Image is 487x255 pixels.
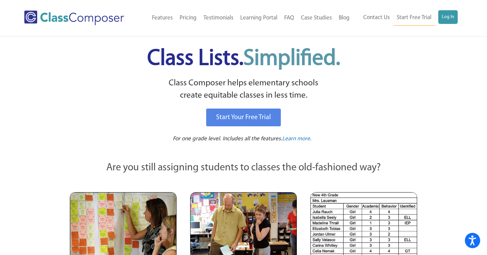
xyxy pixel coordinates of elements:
[298,11,335,26] a: Case Studies
[281,11,298,26] a: FAQ
[69,77,418,102] p: Class Composer helps elementary schools create equitable classes in less time.
[147,48,340,70] span: Class Lists.
[206,109,281,126] a: Start Your Free Trial
[353,10,458,26] nav: Header Menu
[360,10,393,25] a: Contact Us
[237,11,281,26] a: Learning Portal
[70,160,417,175] p: Are you still assigning students to classes the old-fashioned way?
[282,136,311,142] span: Learn more.
[438,10,458,24] a: Log In
[149,11,176,26] a: Features
[282,135,311,143] a: Learn more.
[335,11,353,26] a: Blog
[139,11,353,26] nav: Header Menu
[216,114,271,121] span: Start Your Free Trial
[24,11,124,25] img: Class Composer
[243,48,340,70] span: Simplified.
[393,10,435,26] a: Start Free Trial
[173,136,282,142] span: For one grade level. Includes all the features.
[176,11,200,26] a: Pricing
[200,11,237,26] a: Testimonials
